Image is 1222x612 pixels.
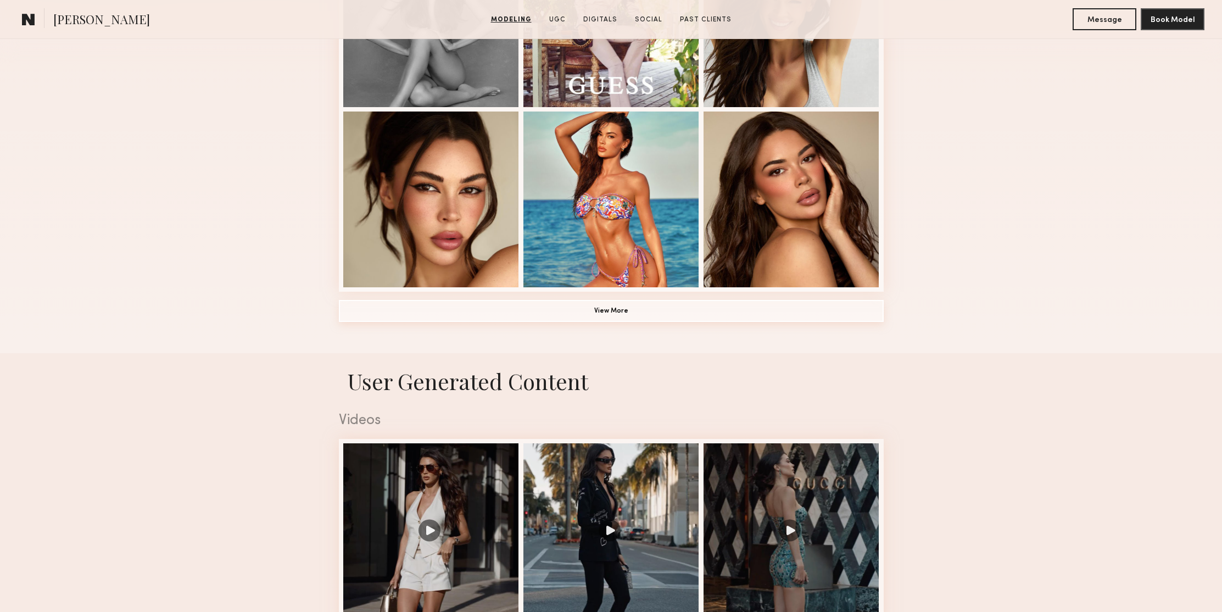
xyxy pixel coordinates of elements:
[676,15,736,25] a: Past Clients
[339,414,884,428] div: Videos
[330,366,892,396] h1: User Generated Content
[339,300,884,322] button: View More
[1073,8,1136,30] button: Message
[630,15,667,25] a: Social
[53,11,150,30] span: [PERSON_NAME]
[545,15,570,25] a: UGC
[487,15,536,25] a: Modeling
[1141,8,1204,30] button: Book Model
[579,15,622,25] a: Digitals
[1141,14,1204,24] a: Book Model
